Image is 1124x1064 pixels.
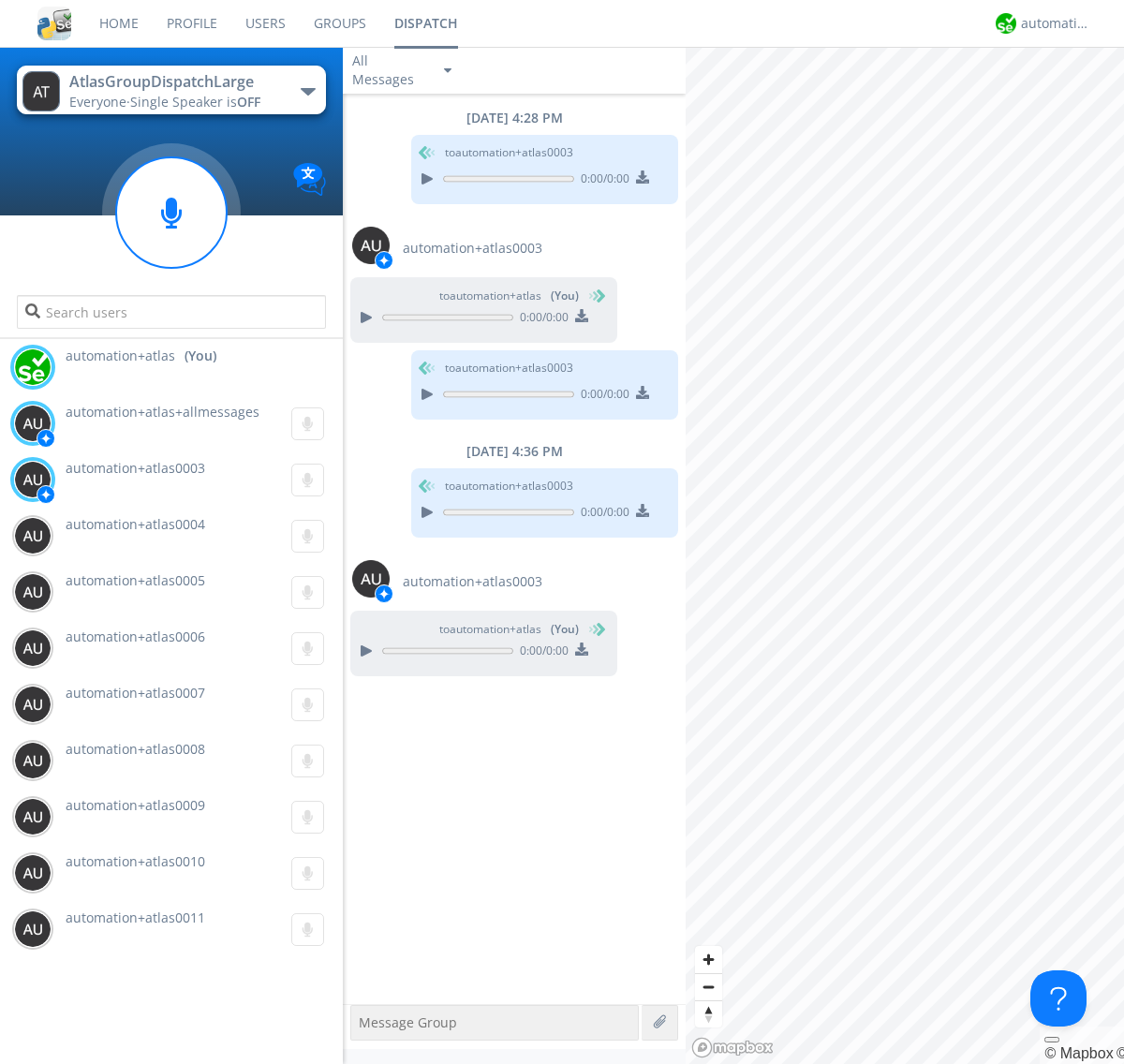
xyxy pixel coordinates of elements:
img: 373638.png [14,461,52,498]
span: automation+atlas0011 [66,909,205,926]
img: d2d01cd9b4174d08988066c6d424eccd [14,348,52,386]
img: d2d01cd9b4174d08988066c6d424eccd [996,13,1016,34]
span: automation+atlas0003 [403,572,542,591]
img: 373638.png [14,573,52,611]
img: download media button [636,170,649,184]
div: [DATE] 4:28 PM [343,109,686,127]
span: to automation+atlas0003 [445,360,573,377]
span: to automation+atlas [439,288,579,304]
span: 0:00 / 0:00 [574,386,629,406]
img: 373638.png [14,629,52,667]
span: automation+atlas0005 [66,571,205,589]
span: (You) [551,621,579,637]
img: 373638.png [14,517,52,554]
span: to automation+atlas0003 [445,478,573,495]
button: Reset bearing to north [695,1000,722,1027]
span: automation+atlas0004 [66,515,205,533]
input: Search users [17,295,325,329]
span: automation+atlas0003 [403,239,542,258]
img: 373638.png [14,742,52,779]
span: to automation+atlas [439,621,579,638]
span: automation+atlas0006 [66,628,205,645]
img: 373638.png [14,854,52,892]
img: download media button [575,643,588,656]
img: 373638.png [352,227,390,264]
div: automation+atlas [1021,14,1091,33]
span: Single Speaker is [130,93,260,111]
a: Mapbox [1044,1045,1113,1061]
span: 0:00 / 0:00 [574,170,629,191]
div: AtlasGroupDispatchLarge [69,71,280,93]
span: Reset bearing to north [695,1001,722,1027]
span: automation+atlas0003 [66,459,205,477]
button: Zoom in [695,946,722,973]
span: automation+atlas0007 [66,684,205,702]
img: Translation enabled [293,163,326,196]
img: 373638.png [14,405,52,442]
button: AtlasGroupDispatchLargeEveryone·Single Speaker isOFF [17,66,325,114]
span: OFF [237,93,260,111]
span: automation+atlas0009 [66,796,205,814]
img: download media button [636,386,649,399]
img: 373638.png [14,910,52,948]
img: download media button [636,504,649,517]
span: 0:00 / 0:00 [513,309,569,330]
img: download media button [575,309,588,322]
button: Zoom out [695,973,722,1000]
div: (You) [185,347,216,365]
span: Zoom out [695,974,722,1000]
iframe: Toggle Customer Support [1030,970,1087,1027]
span: automation+atlas+allmessages [66,403,259,421]
span: 0:00 / 0:00 [513,643,569,663]
img: 373638.png [352,560,390,598]
span: (You) [551,288,579,303]
span: automation+atlas0008 [66,740,205,758]
span: 0:00 / 0:00 [574,504,629,525]
span: automation+atlas [66,347,175,365]
img: caret-down-sm.svg [444,68,451,73]
img: 373638.png [14,798,52,835]
a: Mapbox logo [691,1037,774,1058]
div: Everyone · [69,93,280,111]
button: Toggle attribution [1044,1037,1059,1042]
span: to automation+atlas0003 [445,144,573,161]
div: [DATE] 4:36 PM [343,442,686,461]
img: cddb5a64eb264b2086981ab96f4c1ba7 [37,7,71,40]
span: automation+atlas0010 [66,852,205,870]
div: All Messages [352,52,427,89]
img: 373638.png [14,686,52,723]
img: 373638.png [22,71,60,111]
